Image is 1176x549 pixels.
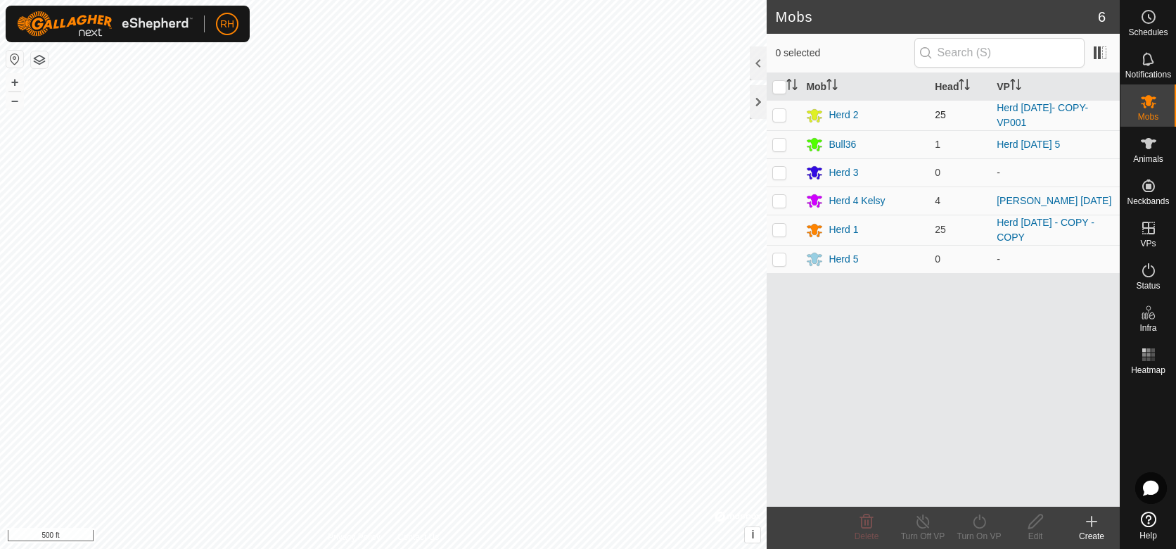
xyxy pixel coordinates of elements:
button: Map Layers [31,51,48,68]
span: Delete [855,531,879,541]
a: Help [1120,506,1176,545]
a: Privacy Policy [328,531,381,543]
button: i [745,527,760,543]
span: 4 [935,195,940,206]
img: Gallagher Logo [17,11,193,37]
p-sorticon: Activate to sort [826,81,838,92]
span: VPs [1140,239,1156,248]
button: Reset Map [6,51,23,68]
span: Animals [1133,155,1163,163]
p-sorticon: Activate to sort [1010,81,1021,92]
span: Help [1139,531,1157,540]
button: + [6,74,23,91]
th: VP [991,73,1120,101]
td: - [991,158,1120,187]
span: 0 selected [775,46,914,61]
input: Search (S) [914,38,1085,68]
h2: Mobs [775,8,1097,25]
a: Contact Us [397,531,439,543]
div: Herd 5 [829,252,858,267]
span: Mobs [1138,113,1158,121]
td: - [991,245,1120,273]
span: 0 [935,167,940,178]
span: 6 [1098,6,1106,27]
a: Herd [DATE]- COPY-VP001 [997,102,1088,128]
span: Status [1136,282,1160,290]
a: Herd [DATE] 5 [997,139,1060,150]
div: Create [1063,530,1120,543]
span: Infra [1139,324,1156,332]
span: RH [220,17,234,32]
div: Edit [1007,530,1063,543]
a: Herd [DATE] - COPY - COPY [997,217,1094,243]
span: i [751,529,754,541]
span: 0 [935,253,940,265]
div: Herd 4 Kelsy [829,194,885,208]
div: Herd 3 [829,165,858,180]
th: Head [929,73,991,101]
th: Mob [800,73,929,101]
div: Turn Off VP [895,530,951,543]
button: – [6,92,23,109]
span: 25 [935,224,946,235]
span: Notifications [1125,70,1171,79]
div: Bull36 [829,137,856,152]
span: Neckbands [1127,197,1169,206]
a: [PERSON_NAME] [DATE] [997,195,1111,206]
span: 1 [935,139,940,150]
div: Herd 2 [829,108,858,122]
p-sorticon: Activate to sort [959,81,970,92]
span: 25 [935,109,946,120]
span: Schedules [1128,28,1168,37]
div: Turn On VP [951,530,1007,543]
span: Heatmap [1131,366,1165,374]
div: Herd 1 [829,222,858,237]
p-sorticon: Activate to sort [786,81,798,92]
